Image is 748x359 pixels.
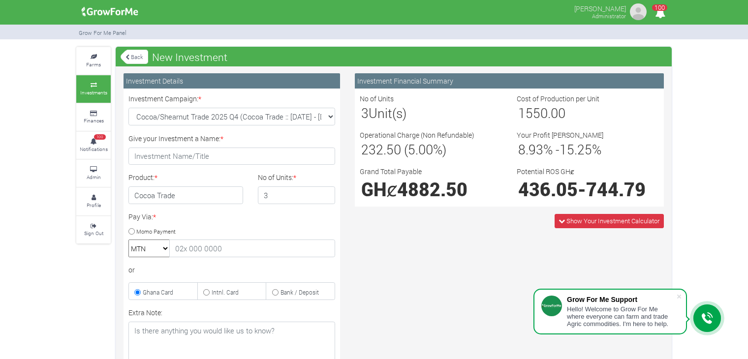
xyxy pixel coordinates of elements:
label: Potential ROS GHȼ [517,166,574,177]
input: Momo Payment [128,228,135,235]
span: 744.79 [586,177,646,201]
img: growforme image [628,2,648,22]
div: Grow For Me Support [567,296,676,303]
small: Farms [86,61,101,68]
span: 1550.00 [518,104,565,121]
input: Investment Name/Title [128,148,335,165]
label: Cost of Production per Unit [517,93,599,104]
small: Investments [80,89,107,96]
p: [PERSON_NAME] [574,2,626,14]
label: No of Units: [258,172,296,182]
h1: - [518,178,657,200]
input: Ghana Card [134,289,141,296]
span: 232.50 (5.00%) [361,141,446,158]
small: Notifications [80,146,108,152]
span: 100 [652,4,667,11]
small: Momo Payment [136,227,176,235]
div: Investment Details [124,73,340,89]
div: or [128,265,335,275]
a: 100 Notifications [76,132,111,159]
span: Show Your Investment Calculator [566,216,659,225]
h1: GHȼ [361,178,500,200]
span: 8.93 [518,141,543,158]
label: Operational Charge (Non Refundable) [360,130,474,140]
label: Pay Via: [128,211,156,222]
div: Hello! Welcome to Grow For Me where everyone can farm and trade Agric commodities. I'm here to help. [567,305,676,328]
a: Profile [76,188,111,215]
small: Administrator [592,12,626,20]
a: Back [121,49,148,65]
h4: Cocoa Trade [128,186,243,204]
input: Intnl. Card [203,289,210,296]
small: Bank / Deposit [280,288,319,296]
input: Bank / Deposit [272,289,279,296]
span: 100 [94,134,106,140]
span: 3 [361,104,369,121]
small: Sign Out [84,230,103,237]
small: Ghana Card [143,288,173,296]
label: Extra Note: [128,307,162,318]
span: 15.25 [560,141,592,158]
label: Give your Investment a Name: [128,133,223,144]
small: Intnl. Card [212,288,239,296]
a: Investments [76,75,111,102]
img: growforme image [78,2,142,22]
span: 4882.50 [397,177,467,201]
i: Notifications [651,2,670,24]
span: 436.05 [518,177,578,201]
a: Farms [76,47,111,74]
small: Finances [84,117,104,124]
small: Profile [87,202,101,209]
a: 100 [651,9,670,19]
label: Grand Total Payable [360,166,422,177]
a: Admin [76,160,111,187]
small: Admin [87,174,101,180]
a: Sign Out [76,216,111,243]
h3: % - % [518,142,657,157]
div: Investment Financial Summary [355,73,664,89]
input: 02x 000 0000 [169,239,335,257]
label: Product: [128,172,157,182]
label: Investment Campaign: [128,93,201,104]
h3: Unit(s) [361,105,500,121]
a: Finances [76,104,111,131]
label: No of Units [360,93,394,104]
label: Your Profit [PERSON_NAME] [517,130,603,140]
span: New Investment [150,47,230,67]
small: Grow For Me Panel [79,29,126,36]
